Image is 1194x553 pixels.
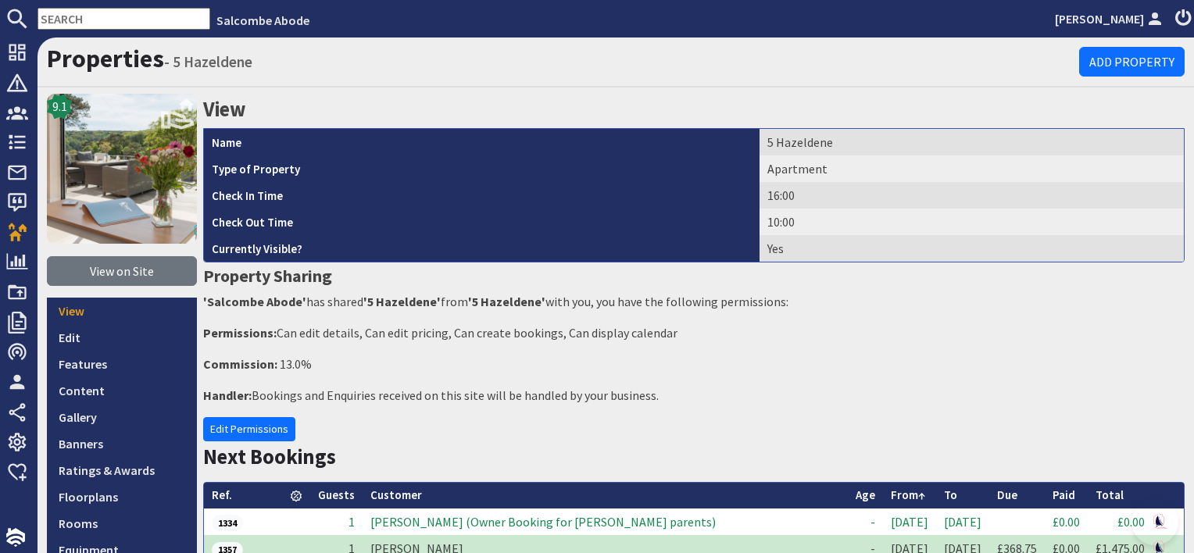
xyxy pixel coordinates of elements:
input: SEARCH [38,8,210,30]
a: Salcombe Abode [216,12,309,28]
a: Guests [318,487,355,502]
th: Due [989,483,1045,508]
a: View [47,298,197,324]
th: Check Out Time [204,209,760,235]
td: - [848,508,883,535]
p: has shared from with you, you have the following permissions: [203,292,1185,311]
small: - 5 Hazeldene [164,52,252,71]
a: To [944,487,957,502]
a: 5 Hazeldene's icon9.1 [47,94,197,244]
strong: Commission: [203,356,277,372]
a: Ratings & Awards [47,457,197,483]
a: Ref. [212,487,232,502]
td: [DATE] [936,508,989,535]
a: Next Bookings [203,444,336,469]
strong: '5 Hazeldene' [468,294,545,309]
img: staytech_i_w-64f4e8e9ee0a9c174fd5317b4b171b261742d2d393467e5bdba4413f4f884c10.svg [6,528,25,547]
a: Rooms [47,510,197,537]
strong: '5 Hazeldene' [363,294,441,309]
td: 16:00 [760,182,1184,209]
a: Total [1096,487,1124,502]
a: Gallery [47,404,197,430]
strong: Permissions: [203,325,277,341]
a: Banners [47,430,197,457]
a: Add Property [1079,47,1185,77]
span: 9.1 [52,97,67,116]
th: Check In Time [204,182,760,209]
strong: 'Salcombe Abode' [203,294,306,309]
a: Customer [370,487,422,502]
h2: View [203,94,1185,125]
td: 10:00 [760,209,1184,235]
a: Edit [47,324,197,351]
a: Age [856,487,875,502]
a: 1334 [212,514,243,530]
span: 1334 [212,515,243,530]
p: Bookings and Enquiries received on this site will be handled by your business. [203,386,1185,405]
td: [DATE] [883,508,936,535]
th: Currently Visible? [204,235,760,262]
span: 13.0% [280,356,312,372]
a: [PERSON_NAME] [1055,9,1166,28]
td: Apartment [760,155,1184,182]
td: 5 Hazeldene [760,129,1184,155]
a: Properties [47,43,164,74]
strong: Handler: [203,387,252,403]
a: Features [47,351,197,377]
img: 5 Hazeldene's icon [47,94,197,244]
th: Name [204,129,760,155]
h3: Property Sharing [203,262,1185,289]
td: [PERSON_NAME] (Owner Booking for [PERSON_NAME] parents) [363,508,848,535]
th: Type of Property [204,155,760,182]
td: Yes [760,235,1184,262]
a: Content [47,377,197,404]
a: Floorplans [47,483,197,510]
a: View on Site [47,256,197,286]
a: £0.00 [1117,514,1145,530]
a: Paid [1053,487,1075,502]
a: From [891,487,925,502]
span: 1 [349,514,355,530]
iframe: Toggle Customer Support [1131,498,1178,545]
p: Can edit details, Can edit pricing, Can create bookings, Can display calendar [203,323,1185,342]
a: £0.00 [1053,514,1080,530]
a: Edit Permissions [203,417,295,441]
